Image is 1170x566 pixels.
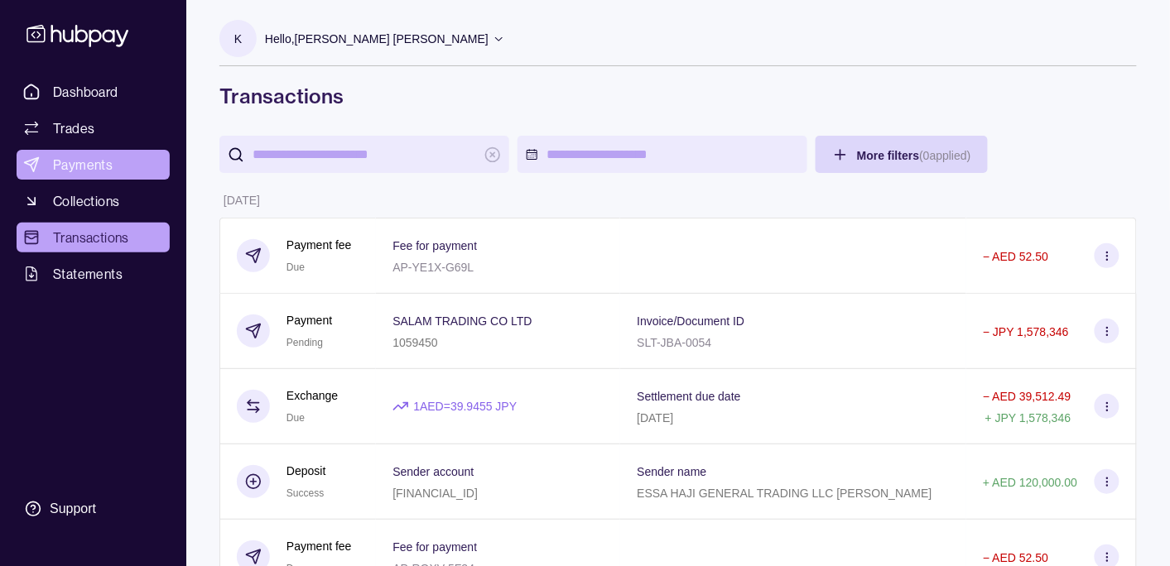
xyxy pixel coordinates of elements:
[17,186,170,216] a: Collections
[392,239,477,252] p: Fee for payment
[53,118,94,138] span: Trades
[637,465,706,478] p: Sender name
[286,412,305,424] span: Due
[286,261,305,273] span: Due
[413,397,517,415] p: 1 AED = 39.9455 JPY
[637,390,740,403] p: Settlement due date
[17,223,170,252] a: Transactions
[265,30,489,48] p: Hello, [PERSON_NAME] [PERSON_NAME]
[983,390,1071,403] p: − AED 39,512.49
[985,411,1071,424] p: + JPY 1,578,346
[392,314,532,328] p: SALAM TRADING CO LTD
[286,487,324,499] span: Success
[286,462,325,480] p: Deposit
[224,194,260,207] p: [DATE]
[17,492,170,526] a: Support
[286,311,332,329] p: Payment
[637,487,932,500] p: ESSA HAJI GENERAL TRADING LLC [PERSON_NAME]
[53,228,129,247] span: Transactions
[816,136,988,173] button: More filters(0applied)
[53,82,118,102] span: Dashboard
[392,487,478,500] p: [FINANCIAL_ID]
[286,386,338,405] p: Exchange
[17,77,170,107] a: Dashboard
[392,465,474,478] p: Sender account
[919,149,970,162] p: ( 0 applied)
[53,264,123,284] span: Statements
[983,551,1048,564] p: − AED 52.50
[983,250,1048,263] p: − AED 52.50
[392,336,438,349] p: 1059450
[286,236,352,254] p: Payment fee
[286,537,352,555] p: Payment fee
[219,83,1137,109] h1: Transactions
[637,336,711,349] p: SLT-JBA-0054
[637,314,744,328] p: Invoice/Document ID
[53,155,113,175] span: Payments
[17,113,170,143] a: Trades
[392,540,477,554] p: Fee for payment
[392,261,474,274] p: AP-YE1X-G69L
[857,149,971,162] span: More filters
[17,259,170,289] a: Statements
[53,191,119,211] span: Collections
[637,411,673,424] p: [DATE]
[983,325,1069,338] p: − JPY 1,578,346
[50,500,96,518] div: Support
[286,337,323,348] span: Pending
[253,136,476,173] input: search
[983,476,1077,489] p: + AED 120,000.00
[17,150,170,180] a: Payments
[234,30,242,48] p: K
